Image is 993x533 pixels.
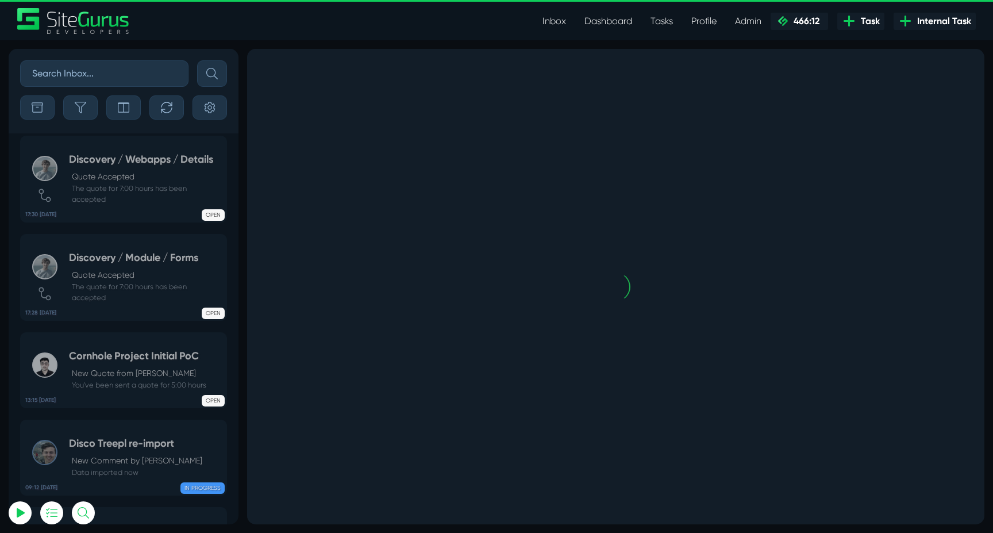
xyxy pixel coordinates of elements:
[180,482,225,494] span: IN PROGRESS
[37,203,164,227] button: Log In
[69,438,202,450] h5: Disco Treepl re-import
[25,484,57,492] b: 09:12 [DATE]
[20,136,227,223] a: 17:30 [DATE] Discovery / Webapps / DetailsQuote Accepted The quote for 7:00 hours has been accept...
[202,308,225,319] span: OPEN
[771,13,828,30] a: 466:12
[20,332,227,408] a: 13:15 [DATE] Cornhole Project Initial PoCNew Quote from [PERSON_NAME] You've been sent a quote fo...
[202,395,225,407] span: OPEN
[726,10,771,33] a: Admin
[17,8,130,34] a: SiteGurus
[69,467,202,478] small: Data imported now
[25,396,56,405] b: 13:15 [DATE]
[856,14,880,28] span: Task
[25,309,56,317] b: 17:28 [DATE]
[20,420,227,496] a: 09:12 [DATE] Disco Treepl re-importNew Comment by [PERSON_NAME] Data imported now IN PROGRESS
[575,10,641,33] a: Dashboard
[72,367,206,379] p: New Quote from [PERSON_NAME]
[789,16,819,26] span: 466:12
[69,183,221,205] small: The quote for 7:00 hours has been accepted
[20,60,188,87] input: Search Inbox...
[533,10,575,33] a: Inbox
[641,10,682,33] a: Tasks
[69,379,206,390] small: You've been sent a quote for 5:00 hours
[69,252,221,264] h5: Discovery / Module / Forms
[37,135,164,160] input: Email
[17,8,130,34] img: Sitegurus Logo
[913,14,971,28] span: Internal Task
[25,210,56,219] b: 17:30 [DATE]
[894,13,976,30] a: Internal Task
[72,171,221,183] p: Quote Accepted
[69,350,206,363] h5: Cornhole Project Initial PoC
[20,234,227,321] a: 17:28 [DATE] Discovery / Module / FormsQuote Accepted The quote for 7:00 hours has been accepted ...
[837,13,884,30] a: Task
[69,281,221,303] small: The quote for 7:00 hours has been accepted
[202,209,225,221] span: OPEN
[72,455,202,467] p: New Comment by [PERSON_NAME]
[72,269,221,281] p: Quote Accepted
[682,10,726,33] a: Profile
[69,154,221,166] h5: Discovery / Webapps / Details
